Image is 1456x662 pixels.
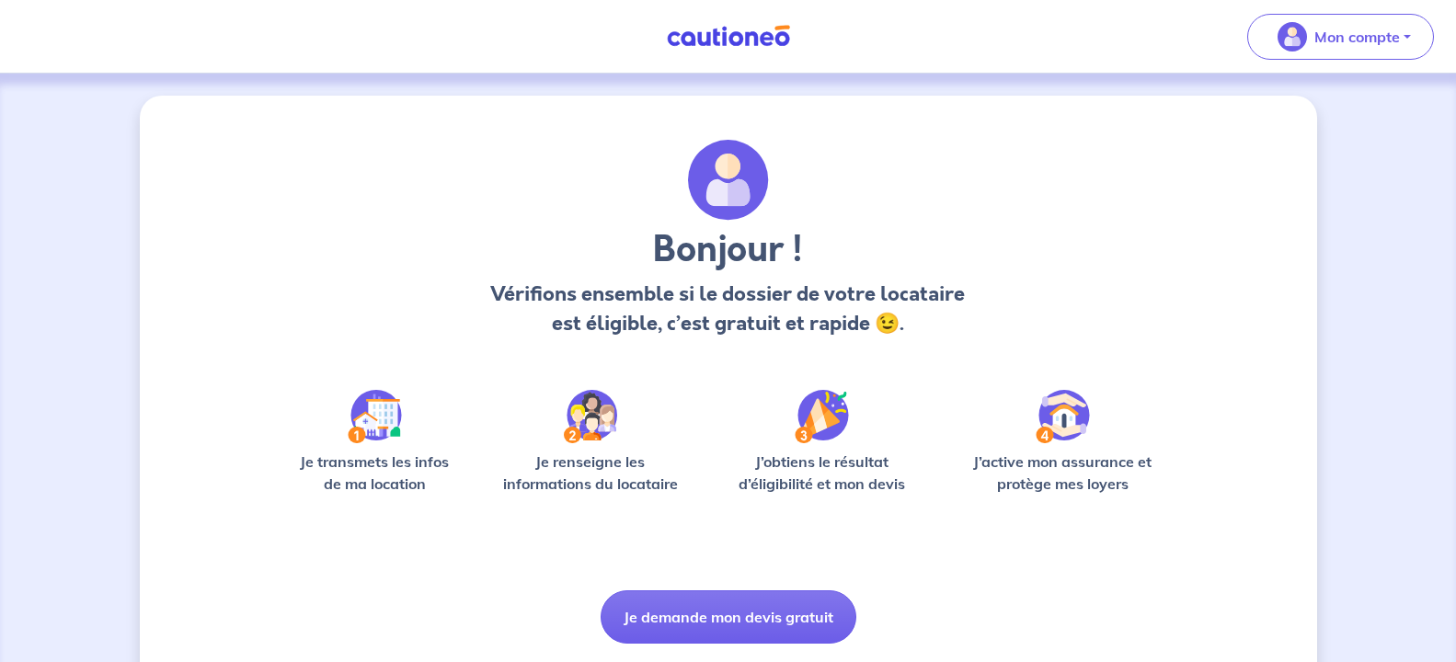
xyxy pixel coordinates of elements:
img: /static/c0a346edaed446bb123850d2d04ad552/Step-2.svg [564,390,617,443]
img: /static/f3e743aab9439237c3e2196e4328bba9/Step-3.svg [795,390,849,443]
p: Je transmets les infos de ma location [287,451,463,495]
img: illu_account_valid_menu.svg [1278,22,1307,51]
img: /static/90a569abe86eec82015bcaae536bd8e6/Step-1.svg [348,390,402,443]
h3: Bonjour ! [486,228,970,272]
p: Mon compte [1314,26,1400,48]
img: /static/bfff1cf634d835d9112899e6a3df1a5d/Step-4.svg [1036,390,1090,443]
p: Vérifions ensemble si le dossier de votre locataire est éligible, c’est gratuit et rapide 😉. [486,280,970,338]
p: Je renseigne les informations du locataire [492,451,690,495]
p: J’active mon assurance et protège mes loyers [956,451,1170,495]
button: Je demande mon devis gratuit [601,590,856,644]
button: illu_account_valid_menu.svgMon compte [1247,14,1434,60]
p: J’obtiens le résultat d’éligibilité et mon devis [718,451,926,495]
img: archivate [688,140,769,221]
img: Cautioneo [659,25,797,48]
